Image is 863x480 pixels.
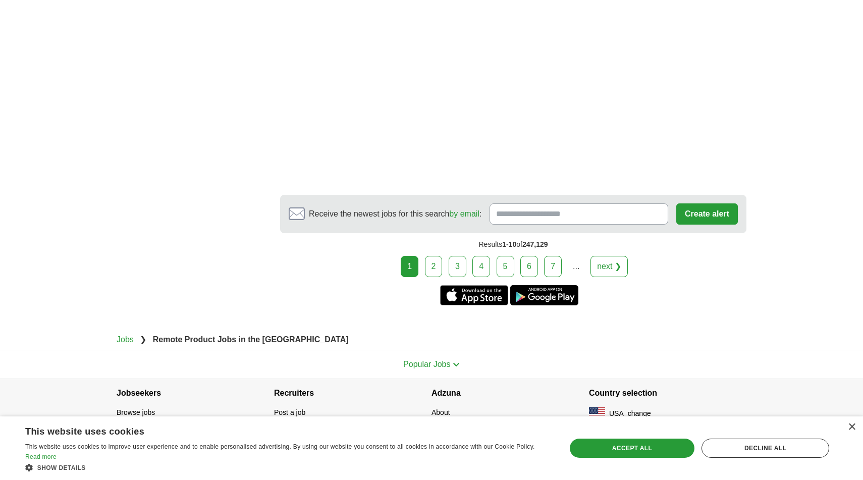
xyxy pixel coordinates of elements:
[472,256,490,277] a: 4
[589,407,605,419] img: US flag
[280,233,746,256] div: Results of
[566,256,586,277] div: ...
[117,335,134,344] a: Jobs
[502,240,516,248] span: 1-10
[25,453,57,460] a: Read more, opens a new window
[702,439,829,458] div: Decline all
[117,408,155,416] a: Browse jobs
[510,285,578,305] a: Get the Android app
[453,362,460,367] img: toggle icon
[570,439,694,458] div: Accept all
[140,335,146,344] span: ❯
[590,256,628,277] a: next ❯
[440,285,508,305] a: Get the iPhone app
[153,335,349,344] strong: Remote Product Jobs in the [GEOGRAPHIC_DATA]
[37,464,86,471] span: Show details
[274,408,305,416] a: Post a job
[544,256,562,277] a: 7
[25,443,535,450] span: This website uses cookies to improve user experience and to enable personalised advertising. By u...
[425,256,443,277] a: 2
[676,203,738,225] button: Create alert
[520,256,538,277] a: 6
[25,422,525,438] div: This website uses cookies
[401,256,418,277] div: 1
[522,240,548,248] span: 247,129
[403,360,450,368] span: Popular Jobs
[609,408,624,419] span: USA
[25,462,550,472] div: Show details
[628,408,651,419] button: change
[449,256,466,277] a: 3
[309,208,481,220] span: Receive the newest jobs for this search :
[848,423,855,431] div: Close
[449,209,479,218] a: by email
[497,256,514,277] a: 5
[589,379,746,407] h4: Country selection
[431,408,450,416] a: About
